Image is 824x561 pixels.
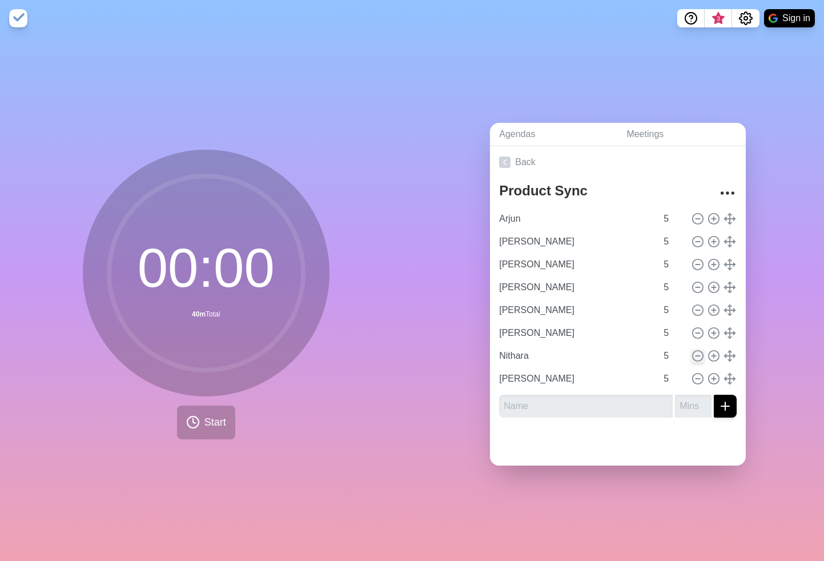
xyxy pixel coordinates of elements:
[714,14,723,23] span: 3
[490,123,617,146] a: Agendas
[495,322,657,344] input: Name
[769,14,778,23] img: google logo
[495,344,657,367] input: Name
[495,207,657,230] input: Name
[499,395,673,418] input: Name
[617,123,746,146] a: Meetings
[495,299,657,322] input: Name
[204,415,226,430] span: Start
[716,182,739,205] button: More
[490,146,746,178] a: Back
[732,9,759,27] button: Settings
[9,9,27,27] img: timeblocks logo
[495,253,657,276] input: Name
[675,395,712,418] input: Mins
[659,253,686,276] input: Mins
[659,230,686,253] input: Mins
[677,9,705,27] button: Help
[177,406,235,439] button: Start
[705,9,732,27] button: What’s new
[659,322,686,344] input: Mins
[659,276,686,299] input: Mins
[659,344,686,367] input: Mins
[764,9,815,27] button: Sign in
[659,299,686,322] input: Mins
[495,276,657,299] input: Name
[659,207,686,230] input: Mins
[659,367,686,390] input: Mins
[495,367,657,390] input: Name
[495,230,657,253] input: Name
